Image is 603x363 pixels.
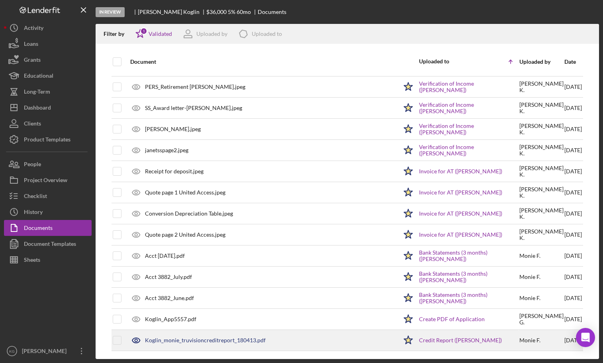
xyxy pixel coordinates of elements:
[564,182,582,202] div: [DATE]
[145,210,233,217] div: Conversion Depreciation Table.jpeg
[419,292,519,304] a: Bank Statements (3 months) ([PERSON_NAME])
[519,59,564,65] div: Uploaded by
[145,253,185,259] div: Acct [DATE].pdf
[24,84,50,102] div: Long-Term
[4,220,92,236] a: Documents
[258,9,286,15] div: Documents
[24,172,67,190] div: Project Overview
[252,31,282,37] div: Uploaded to
[4,156,92,172] button: People
[145,337,266,343] div: Koglin_monie_truvisioncreditreport_180413.pdf
[4,116,92,131] button: Clients
[419,337,502,343] a: Credit Report ([PERSON_NAME])
[564,267,582,287] div: [DATE]
[96,7,125,17] div: In Review
[138,9,206,15] div: [PERSON_NAME] Koglin
[145,295,194,301] div: Acct 3882_June.pdf
[419,123,519,135] a: Verification of Income ([PERSON_NAME])
[419,58,469,65] div: Uploaded to
[419,249,519,262] a: Bank Statements (3 months) ([PERSON_NAME])
[145,274,192,280] div: Acct 3882_July.pdf
[4,236,92,252] button: Document Templates
[419,102,519,114] a: Verification of Income ([PERSON_NAME])
[519,144,564,157] div: [PERSON_NAME] K .
[24,252,40,270] div: Sheets
[576,328,595,347] div: Open Intercom Messenger
[564,246,582,266] div: [DATE]
[130,59,397,65] div: Document
[9,349,15,353] text: KG
[24,100,51,118] div: Dashboard
[4,172,92,188] button: Project Overview
[140,27,147,35] div: 1
[24,68,53,86] div: Educational
[4,343,92,359] button: KG[PERSON_NAME]
[419,271,519,283] a: Bank Statements (3 months) ([PERSON_NAME])
[519,80,564,93] div: [PERSON_NAME] K .
[24,131,70,149] div: Product Templates
[24,156,41,174] div: People
[196,31,227,37] div: Uploaded by
[4,68,92,84] button: Educational
[519,123,564,135] div: [PERSON_NAME] K .
[564,77,582,97] div: [DATE]
[4,20,92,36] button: Activity
[519,186,564,199] div: [PERSON_NAME] K .
[149,31,172,37] div: Validated
[24,188,47,206] div: Checklist
[145,316,196,322] div: Koglin_App5557.pdf
[20,343,72,361] div: [PERSON_NAME]
[4,100,92,116] button: Dashboard
[419,80,519,93] a: Verification of Income ([PERSON_NAME])
[519,207,564,220] div: [PERSON_NAME] K .
[519,102,564,114] div: [PERSON_NAME] K .
[419,232,502,238] a: Invoice for AT ([PERSON_NAME])
[519,165,564,178] div: [PERSON_NAME] K .
[419,189,502,196] a: Invoice for AT ([PERSON_NAME])
[564,140,582,160] div: [DATE]
[4,252,92,268] button: Sheets
[519,253,540,259] div: Monie F .
[564,288,582,308] div: [DATE]
[4,131,92,147] button: Product Templates
[519,295,540,301] div: Monie F .
[104,31,130,37] div: Filter by
[419,144,519,157] a: Verification of Income ([PERSON_NAME])
[564,59,582,65] div: Date
[228,9,235,15] div: 5 %
[564,225,582,245] div: [DATE]
[4,188,92,204] button: Checklist
[24,204,43,222] div: History
[4,52,92,68] button: Grants
[519,313,564,326] div: [PERSON_NAME] G .
[24,36,38,54] div: Loans
[4,84,92,100] button: Long-Term
[519,337,540,343] div: Monie F .
[24,236,76,254] div: Document Templates
[419,210,502,217] a: Invoice for AT ([PERSON_NAME])
[145,105,242,111] div: SS_Award letter-[PERSON_NAME].jpeg
[419,168,502,175] a: Invoice for AT ([PERSON_NAME])
[24,20,43,38] div: Activity
[24,52,41,70] div: Grants
[564,98,582,118] div: [DATE]
[519,228,564,241] div: [PERSON_NAME] K .
[237,9,251,15] div: 60 mo
[24,116,41,133] div: Clients
[4,204,92,220] button: History
[145,126,201,132] div: [PERSON_NAME].jpeg
[419,316,485,322] a: Create PDF of Application
[206,8,227,15] span: $36,000
[4,36,92,52] button: Loans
